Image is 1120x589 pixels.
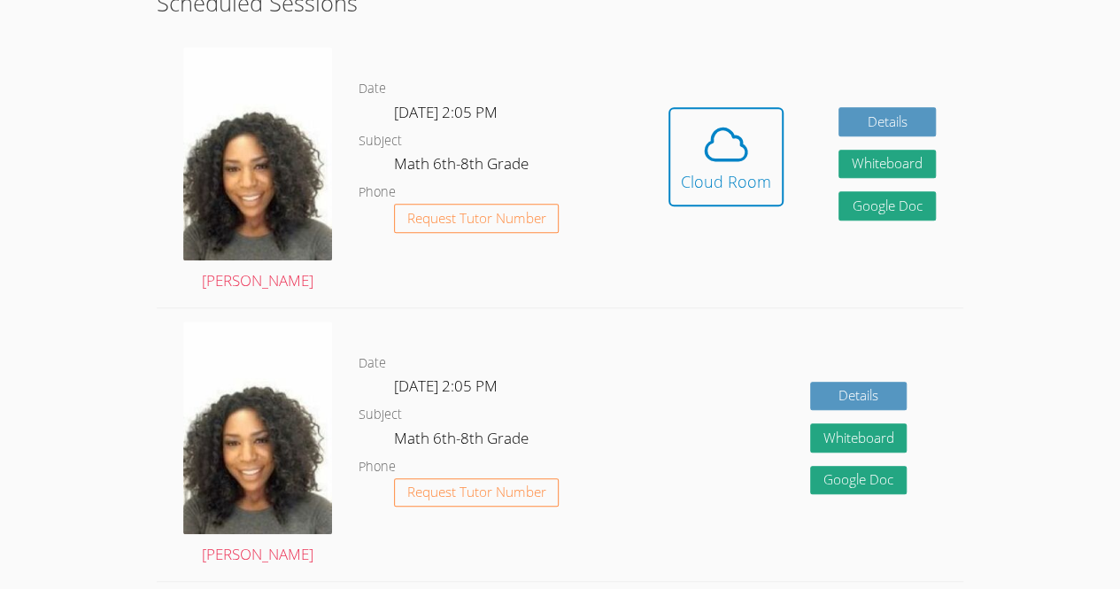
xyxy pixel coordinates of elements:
dd: Math 6th-8th Grade [394,426,532,456]
dt: Phone [359,182,396,204]
button: Request Tutor Number [394,204,560,233]
dt: Date [359,353,386,375]
dd: Math 6th-8th Grade [394,151,532,182]
span: [DATE] 2:05 PM [394,102,498,122]
img: avatar.png [183,47,332,260]
a: [PERSON_NAME] [183,322,332,569]
dt: Phone [359,456,396,478]
span: [DATE] 2:05 PM [394,376,498,396]
a: Google Doc [810,466,908,495]
button: Cloud Room [668,107,784,206]
span: Request Tutor Number [407,212,546,225]
a: [PERSON_NAME] [183,47,332,294]
a: Details [838,107,936,136]
div: Cloud Room [681,169,771,194]
span: Request Tutor Number [407,485,546,499]
dt: Subject [359,130,402,152]
a: Details [810,382,908,411]
button: Whiteboard [838,150,936,179]
button: Whiteboard [810,423,908,453]
img: avatar.png [183,322,332,535]
button: Request Tutor Number [394,478,560,508]
dt: Date [359,78,386,100]
dt: Subject [359,404,402,426]
a: Google Doc [838,191,936,221]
